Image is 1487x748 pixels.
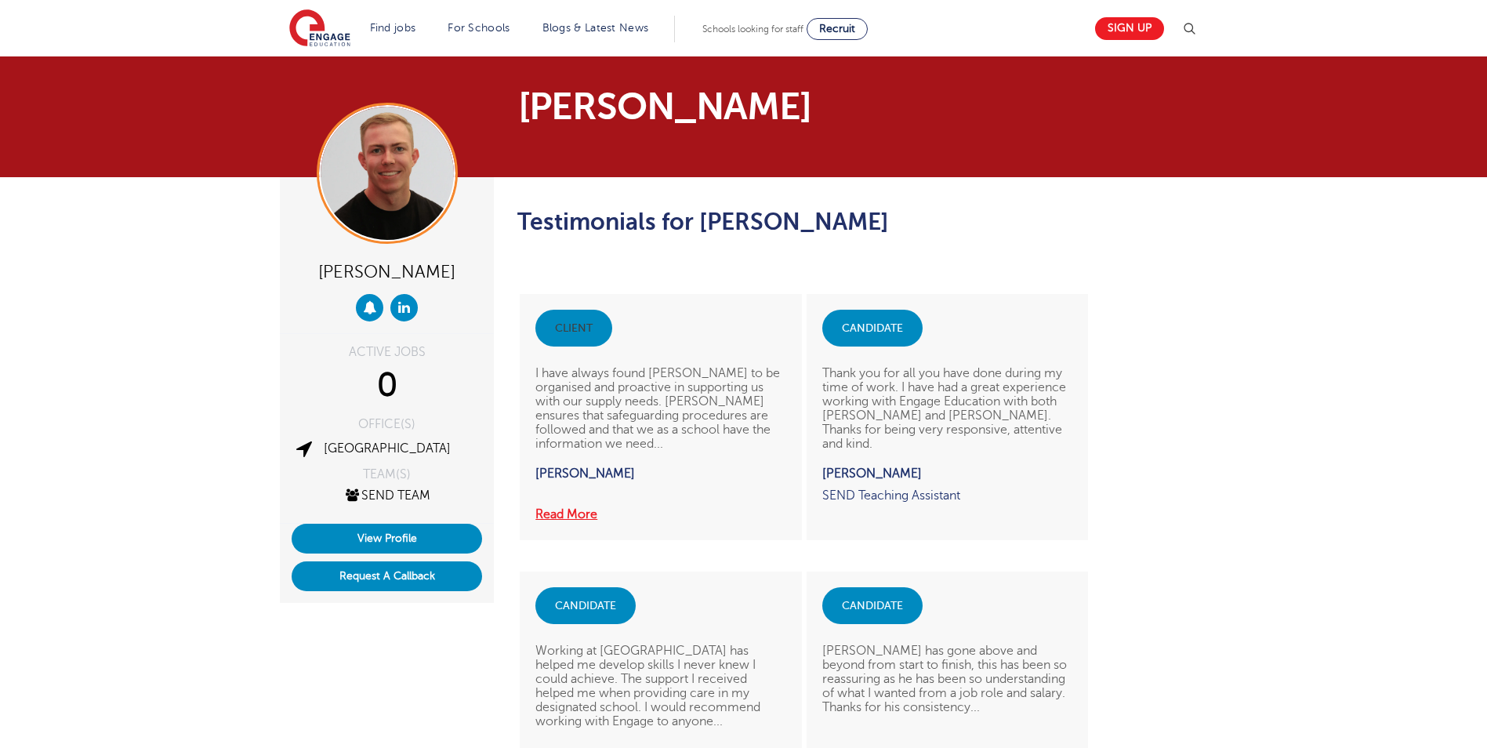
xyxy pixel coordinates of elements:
p: I have always found [PERSON_NAME] to be organised and proactive in supporting us with our supply ... [535,347,785,467]
p: [PERSON_NAME] [535,467,785,481]
div: ACTIVE JOBS [292,346,482,358]
li: client [555,321,593,335]
span: Schools looking for staff [702,24,803,34]
div: [PERSON_NAME] [292,256,482,286]
a: [GEOGRAPHIC_DATA] [324,441,451,456]
h2: Testimonials for [PERSON_NAME] [517,209,1128,235]
a: SEND Team [343,488,430,503]
button: Request A Callback [292,561,482,591]
a: Find jobs [370,22,416,34]
a: Recruit [807,18,868,40]
div: TEAM(S) [292,468,482,481]
span: Recruit [819,23,855,34]
div: OFFICE(S) [292,418,482,430]
button: Read More [535,504,597,525]
p: [PERSON_NAME] has gone above and beyond from start to finish, this has been so reassuring as he h... [822,624,1072,730]
li: candidate [842,599,903,612]
div: 0 [292,366,482,405]
p: Working at [GEOGRAPHIC_DATA] has helped me develop skills I never knew I could achieve. The suppo... [535,624,785,744]
a: For Schools [448,22,510,34]
h1: [PERSON_NAME] [518,88,890,125]
li: candidate [555,599,616,612]
a: Blogs & Latest News [542,22,649,34]
a: View Profile [292,524,482,554]
p: SEND Teaching Assistant [822,488,1072,518]
li: candidate [842,321,903,335]
a: Sign up [1095,17,1164,40]
p: [PERSON_NAME] [822,467,1072,481]
img: Engage Education [289,9,350,49]
p: Thank you for all you have done during my time of work. I have had a great experience working wit... [822,347,1072,467]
